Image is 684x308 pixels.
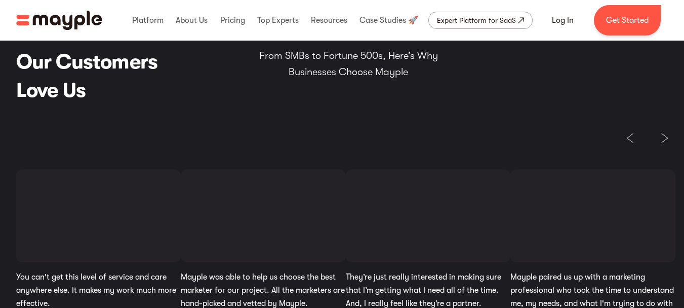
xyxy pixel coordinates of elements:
[661,133,668,143] img: Arrow Right
[540,8,586,32] a: Log In
[626,133,634,143] img: arrow left
[428,12,533,29] a: Expert Platform for SaaS
[437,14,516,26] div: Expert Platform for SaaS
[253,48,445,79] p: From SMBs to Fortune 500s, Here’s Why Businesses Choose Mayple
[16,11,102,30] img: Mayple logo
[16,48,182,105] h1: Our Customers Love Us
[594,5,661,36] a: Get Started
